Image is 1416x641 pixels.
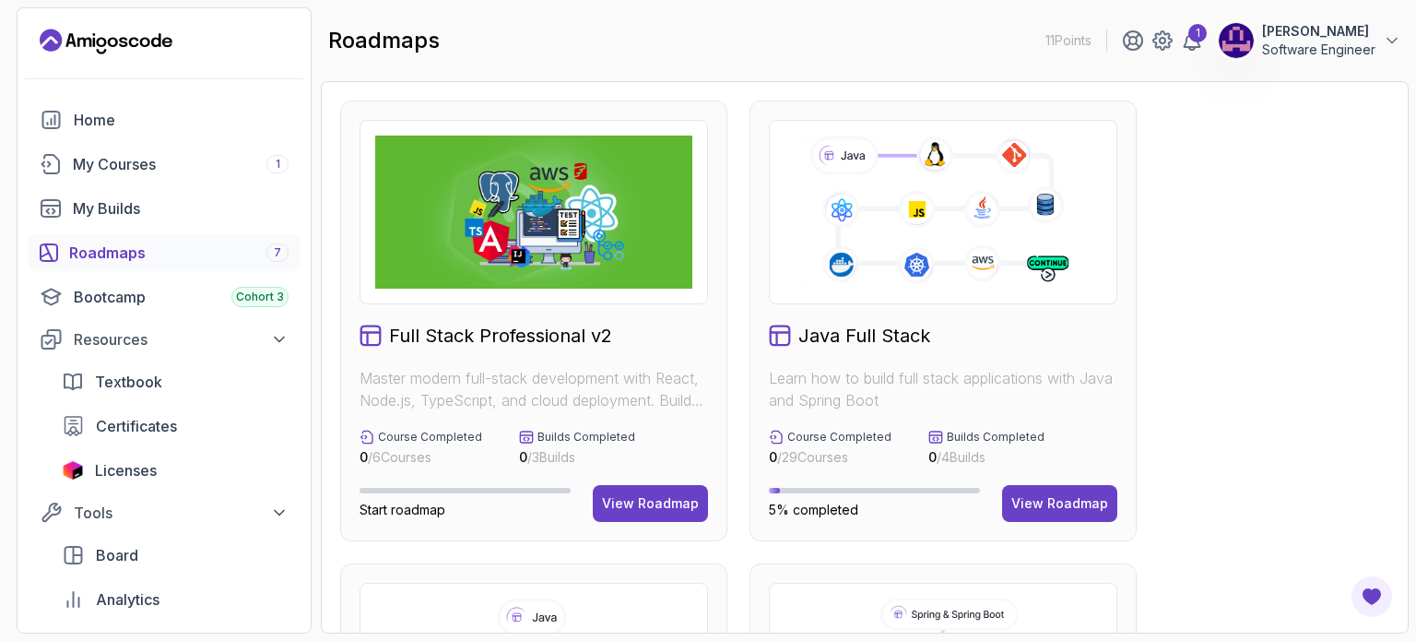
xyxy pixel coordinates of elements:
span: Textbook [95,371,162,393]
div: My Courses [73,153,289,175]
span: 5% completed [769,502,858,517]
p: / 3 Builds [519,448,635,467]
img: user profile image [1219,23,1254,58]
span: Cohort 3 [236,290,284,304]
p: Course Completed [787,430,891,445]
span: Start roadmap [360,502,445,517]
a: bootcamp [29,279,300,315]
div: My Builds [73,197,289,220]
a: board [51,537,300,574]
p: Course Completed [378,430,482,445]
button: View Roadmap [593,485,708,522]
a: analytics [51,581,300,618]
div: Home [74,109,289,131]
p: Learn how to build full stack applications with Java and Spring Boot [769,367,1117,411]
button: Resources [29,323,300,356]
div: Resources [74,328,289,350]
p: / 6 Courses [360,448,482,467]
span: Licenses [95,459,157,481]
img: jetbrains icon [62,461,84,480]
p: Builds Completed [537,430,635,445]
p: / 4 Builds [928,448,1044,467]
span: 0 [928,449,937,465]
p: Builds Completed [947,430,1044,445]
button: View Roadmap [1002,485,1117,522]
div: 1 [1188,24,1207,42]
div: Roadmaps [69,242,289,264]
div: Bootcamp [74,286,289,308]
span: 0 [519,449,527,465]
div: View Roadmap [1011,494,1108,513]
span: 7 [274,245,281,260]
img: Full Stack Professional v2 [375,136,692,289]
span: 1 [276,157,280,172]
span: Board [96,544,138,566]
div: Tools [74,502,289,524]
div: View Roadmap [602,494,699,513]
p: Master modern full-stack development with React, Node.js, TypeScript, and cloud deployment. Build... [360,367,708,411]
span: 0 [360,449,368,465]
a: Landing page [40,27,172,56]
a: textbook [51,363,300,400]
a: courses [29,146,300,183]
p: 11 Points [1045,31,1091,50]
button: user profile image[PERSON_NAME]Software Engineer [1218,22,1401,59]
span: Analytics [96,588,159,611]
a: roadmaps [29,234,300,271]
a: 1 [1181,30,1203,52]
a: licenses [51,452,300,489]
button: Tools [29,496,300,529]
p: / 29 Courses [769,448,891,467]
span: 0 [769,449,777,465]
button: Open Feedback Button [1350,575,1394,619]
h2: roadmaps [328,26,440,55]
h2: Java Full Stack [798,323,930,349]
a: home [29,101,300,138]
a: builds [29,190,300,227]
p: Software Engineer [1262,41,1375,59]
a: certificates [51,408,300,445]
p: [PERSON_NAME] [1262,22,1375,41]
h2: Full Stack Professional v2 [389,323,612,349]
span: Certificates [96,415,177,437]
